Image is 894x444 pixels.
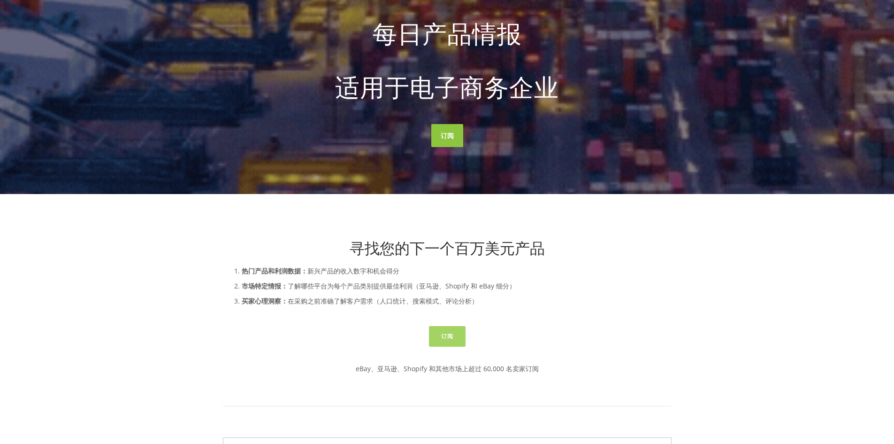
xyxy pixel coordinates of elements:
font: 买家心理洞察： [242,296,288,305]
font: 适用于电子商务企业 [335,70,559,103]
font: 新兴产品的收入数字和机会得分 [307,266,399,275]
font: 了解哪些平台为每个产品类别提供最佳利润（亚马逊、Shopify 和 eBay 细分） [288,281,516,290]
font: 每日产品情报 [373,16,522,50]
font: 在采购之前准确了解客户需求（人口统计、搜索模式、评论分析） [288,296,478,305]
font: 订阅 [441,332,453,340]
font: 寻找您的下一个百万美元产品 [350,238,545,258]
font: eBay、亚马逊、Shopify 和其他市场上超过 60,000 名卖家订阅 [356,364,539,373]
font: 热门产品和利润数据： [242,266,307,275]
a: 订阅 [431,124,463,147]
font: 订阅 [441,131,454,140]
a: 订阅 [429,326,466,347]
font: 市场特定情报： [242,281,288,290]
